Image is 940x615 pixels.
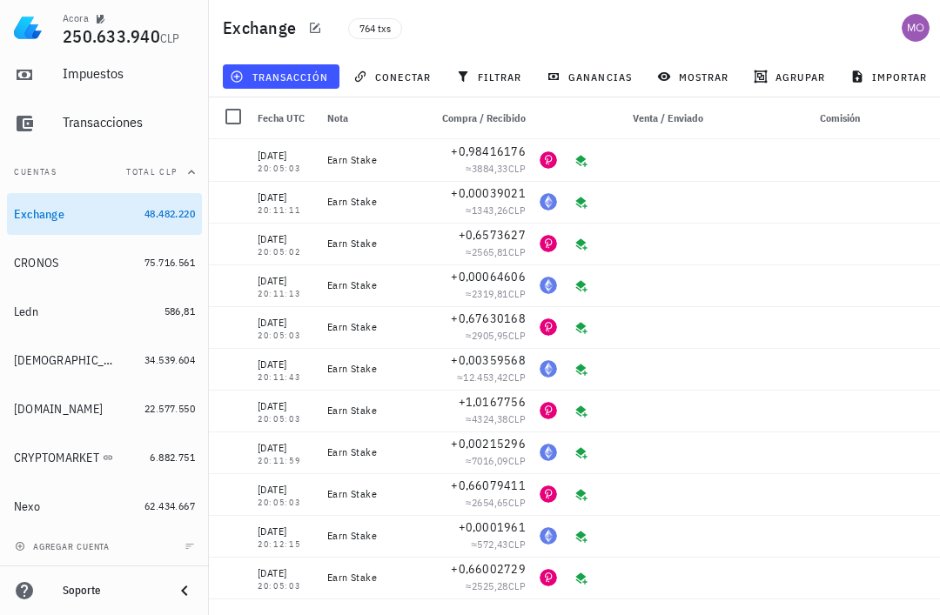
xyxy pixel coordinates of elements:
div: [DATE] [258,356,313,373]
div: 20:11:43 [258,373,313,382]
span: +1,0167756 [459,394,527,410]
span: CLP [508,454,526,467]
div: Earn Stake [327,320,414,334]
span: 4324,38 [472,412,508,425]
span: 572,43 [477,538,507,551]
div: ETH-icon [540,193,557,211]
button: mostrar [649,64,739,89]
div: [DATE] [258,231,313,248]
span: Total CLP [126,166,178,177]
span: CLP [508,538,526,551]
div: Earn Stake [327,404,414,418]
button: conectar [346,64,442,89]
div: [DATE] [258,272,313,290]
div: ETH-icon [540,527,557,545]
span: Nota [327,111,348,124]
div: Venta / Enviado [599,97,710,139]
span: 250.633.940 [63,24,160,48]
a: [DEMOGRAPHIC_DATA] 34.539.604 [7,339,202,381]
div: 20:05:03 [258,164,313,173]
span: agregar cuenta [18,541,110,552]
div: DOT-icon [540,402,557,419]
span: 2319,81 [472,287,508,300]
span: 22.577.550 [144,402,195,415]
span: ≈ [466,579,526,592]
div: Exchange [14,207,64,222]
div: 20:12:15 [258,540,313,549]
span: +0,98416176 [451,144,526,159]
span: +0,00215296 [451,436,526,451]
div: Earn Stake [327,487,414,501]
span: +0,00064606 [451,269,526,284]
span: +0,0001961 [459,519,527,535]
span: CLP [508,579,526,592]
div: Earn Stake [327,153,414,167]
div: Earn Stake [327,195,414,209]
button: importar [843,64,938,89]
div: DOT-icon [540,235,557,252]
div: 20:05:03 [258,582,313,591]
div: 20:11:11 [258,206,313,215]
a: Impuestos [7,54,202,96]
div: [DEMOGRAPHIC_DATA] [14,353,120,368]
button: transacción [223,64,339,89]
span: 6.882.751 [150,451,195,464]
button: ganancias [540,64,643,89]
span: Fecha UTC [258,111,305,124]
a: [DOMAIN_NAME] 22.577.550 [7,388,202,430]
div: Soporte [63,584,160,598]
span: CLP [508,496,526,509]
div: Transacciones [63,114,195,130]
div: 20:05:03 [258,415,313,424]
span: transacción [233,70,328,84]
div: DOT-icon [540,318,557,336]
span: 764 txs [359,19,391,38]
div: [DATE] [258,481,313,498]
div: Earn Stake [327,571,414,585]
span: CLP [508,412,526,425]
a: CRONOS 75.716.561 [7,242,202,284]
span: conectar [357,70,431,84]
span: 75.716.561 [144,256,195,269]
span: Venta / Enviado [633,111,703,124]
button: agrupar [747,64,836,89]
span: ≈ [457,371,526,384]
span: Compra / Recibido [442,111,526,124]
span: 12.453,42 [463,371,508,384]
a: Exchange 48.482.220 [7,193,202,235]
div: avatar [902,14,930,42]
span: +0,66002729 [451,561,526,577]
span: 2565,81 [472,245,508,258]
div: ETH-icon [540,277,557,294]
div: Earn Stake [327,529,414,543]
span: importar [854,70,928,84]
div: [DATE] [258,439,313,457]
span: Comisión [820,111,860,124]
a: Transacciones [7,103,202,144]
span: 2654,65 [472,496,508,509]
img: LedgiFi [14,14,42,42]
a: CRYPTOMARKET 6.882.751 [7,437,202,478]
div: [DATE] [258,565,313,582]
span: CLP [508,329,526,342]
span: 62.434.667 [144,499,195,512]
span: CLP [508,204,526,217]
div: Nota [320,97,421,139]
div: 20:05:03 [258,498,313,507]
span: 586,81 [164,304,195,318]
span: mostrar [661,70,729,84]
span: ≈ [466,496,526,509]
span: 2525,28 [472,579,508,592]
span: CLP [508,371,526,384]
span: agrupar [757,70,825,84]
div: [DATE] [258,314,313,331]
div: Nexo [14,499,40,514]
div: 20:11:13 [258,290,313,298]
span: 7016,09 [472,454,508,467]
span: +0,67630168 [451,311,526,326]
div: Earn Stake [327,445,414,459]
div: Earn Stake [327,362,414,376]
span: ≈ [466,329,526,342]
div: ETH-icon [540,360,557,378]
a: Ledn 586,81 [7,291,202,332]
